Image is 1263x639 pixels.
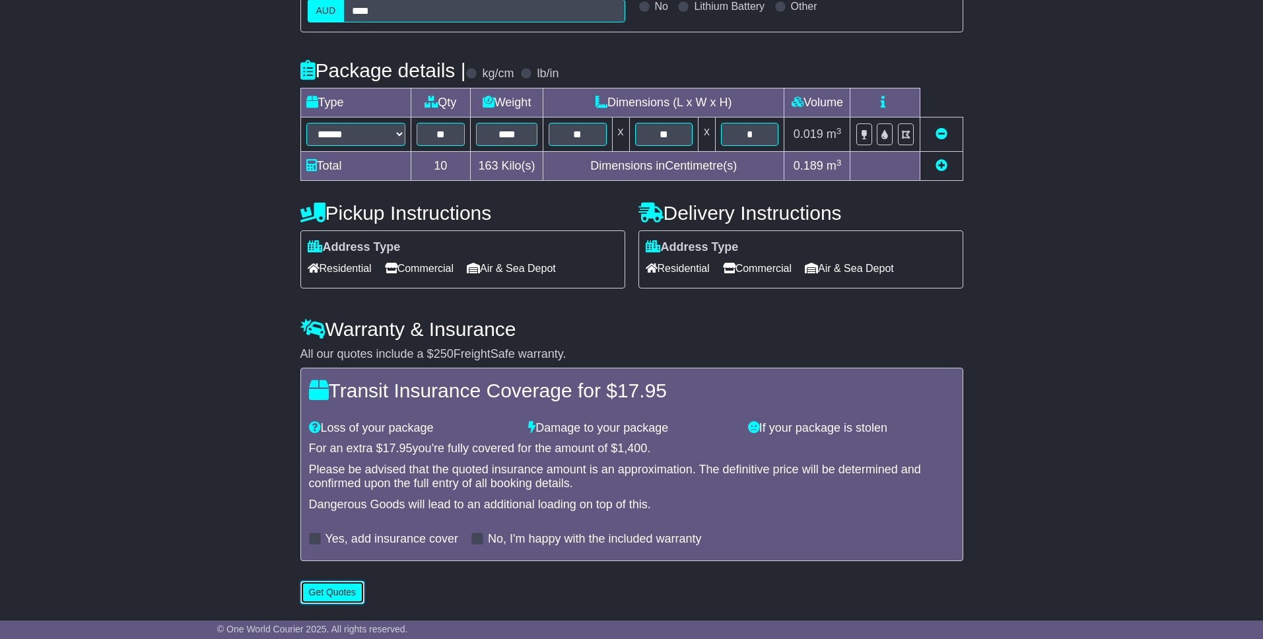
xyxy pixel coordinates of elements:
[794,127,823,141] span: 0.019
[646,258,710,279] span: Residential
[836,158,842,168] sup: 3
[836,126,842,136] sup: 3
[133,77,144,87] img: tab_keywords_by_traffic_grey.svg
[723,258,792,279] span: Commercial
[794,159,823,172] span: 0.189
[488,532,702,547] label: No, I'm happy with the included warranty
[479,159,498,172] span: 163
[38,77,49,87] img: tab_domain_overview_orange.svg
[308,258,372,279] span: Residential
[309,380,955,401] h4: Transit Insurance Coverage for $
[148,78,218,86] div: Keywords by Traffic
[522,421,741,436] div: Damage to your package
[300,202,625,224] h4: Pickup Instructions
[53,78,118,86] div: Domain Overview
[300,152,411,181] td: Total
[309,463,955,491] div: Please be advised that the quoted insurance amount is an approximation. The definitive price will...
[537,67,559,81] label: lb/in
[300,318,963,340] h4: Warranty & Insurance
[638,202,963,224] h4: Delivery Instructions
[467,258,556,279] span: Air & Sea Depot
[612,118,629,152] td: x
[617,442,647,455] span: 1,400
[325,532,458,547] label: Yes, add insurance cover
[309,498,955,512] div: Dangerous Goods will lead to an additional loading on top of this.
[936,127,947,141] a: Remove this item
[784,88,850,118] td: Volume
[827,159,842,172] span: m
[543,88,784,118] td: Dimensions (L x W x H)
[617,380,667,401] span: 17.95
[471,152,543,181] td: Kilo(s)
[646,240,739,255] label: Address Type
[217,624,408,634] span: © One World Courier 2025. All rights reserved.
[308,240,401,255] label: Address Type
[471,88,543,118] td: Weight
[411,88,471,118] td: Qty
[300,581,365,604] button: Get Quotes
[805,258,894,279] span: Air & Sea Depot
[300,347,963,362] div: All our quotes include a $ FreightSafe warranty.
[936,159,947,172] a: Add new item
[543,152,784,181] td: Dimensions in Centimetre(s)
[34,34,145,45] div: Domain: [DOMAIN_NAME]
[741,421,961,436] div: If your package is stolen
[827,127,842,141] span: m
[385,258,454,279] span: Commercial
[383,442,413,455] span: 17.95
[698,118,715,152] td: x
[309,442,955,456] div: For an extra $ you're fully covered for the amount of $ .
[21,21,32,32] img: logo_orange.svg
[302,421,522,436] div: Loss of your package
[300,59,466,81] h4: Package details |
[411,152,471,181] td: 10
[37,21,65,32] div: v 4.0.25
[300,88,411,118] td: Type
[21,34,32,45] img: website_grey.svg
[482,67,514,81] label: kg/cm
[434,347,454,360] span: 250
